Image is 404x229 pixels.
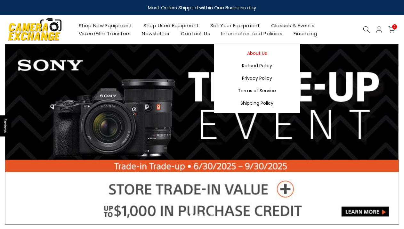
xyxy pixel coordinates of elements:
a: Shop Used Equipment [138,21,205,29]
li: Page dot 2 [190,214,194,217]
a: Shipping Policy [214,97,300,110]
li: Page dot 5 [210,214,214,217]
a: Shop New Equipment [73,21,138,29]
a: About Us [214,47,300,60]
li: Page dot 4 [204,214,207,217]
li: Page dot 3 [197,214,200,217]
a: Privacy Policy [214,72,300,85]
a: Classes & Events [266,21,320,29]
a: 0 [388,26,395,33]
a: Sell Your Equipment [205,21,266,29]
li: Page dot 6 [217,214,221,217]
a: Refund Policy [214,60,300,72]
a: Terms of Service [214,85,300,97]
a: Newsletter [136,29,175,37]
li: Page dot 1 [183,214,187,217]
a: Contact Us [175,29,216,37]
span: 0 [392,24,397,29]
a: Financing [288,29,323,37]
a: Video/Film Transfers [73,29,136,37]
strong: Most Orders Shipped within One Business day [148,4,256,11]
a: Information and Policies [216,29,288,37]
